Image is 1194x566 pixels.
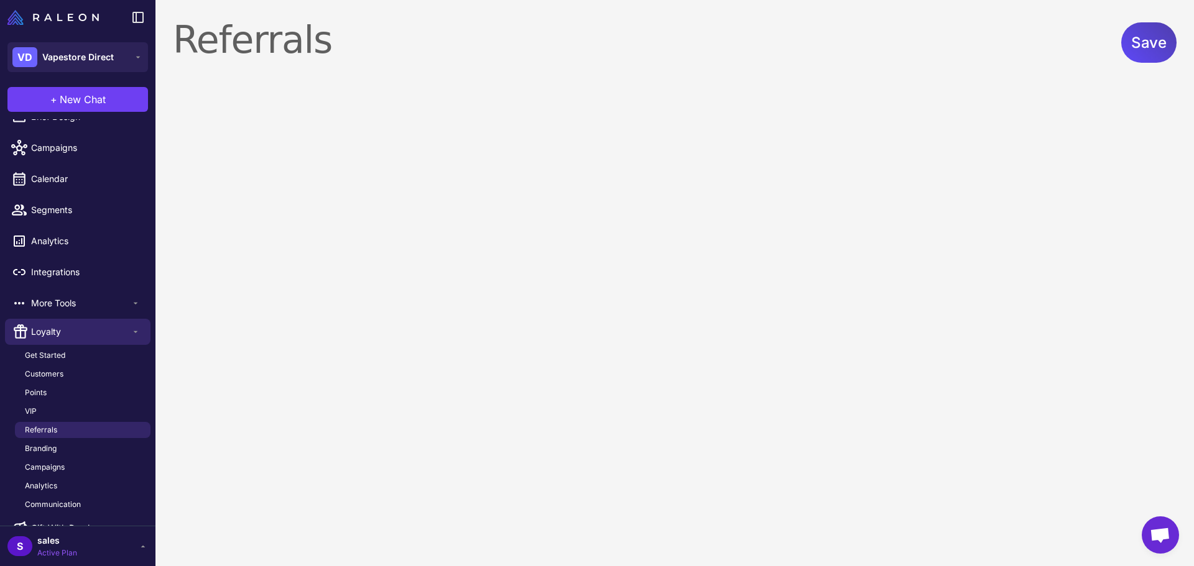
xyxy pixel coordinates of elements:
[31,325,131,339] span: Loyalty
[12,47,37,67] div: VD
[25,424,57,436] span: Referrals
[5,197,150,223] a: Segments
[7,10,104,25] a: Raleon Logo
[25,406,37,417] span: VIP
[25,480,57,491] span: Analytics
[15,478,150,494] a: Analytics
[173,17,332,62] h1: Referrals
[15,403,150,419] a: VIP
[25,462,65,473] span: Campaigns
[25,387,47,398] span: Points
[60,92,106,107] span: New Chat
[31,296,131,310] span: More Tools
[5,515,150,541] a: Gift With Purchase
[1131,22,1167,63] span: Save
[5,135,150,161] a: Campaigns
[7,87,148,112] button: +New Chat
[7,536,32,556] div: S
[37,534,77,547] span: sales
[25,499,81,510] span: Communication
[25,443,57,454] span: Branding
[15,422,150,438] a: Referrals
[31,203,141,217] span: Segments
[7,42,148,72] button: VDVapestore Direct
[42,50,114,64] span: Vapestore Direct
[15,385,150,401] a: Points
[31,521,107,535] span: Gift With Purchase
[15,440,150,457] a: Branding
[31,265,141,279] span: Integrations
[50,92,57,107] span: +
[15,459,150,475] a: Campaigns
[5,166,150,192] a: Calendar
[15,347,150,363] a: Get Started
[5,228,150,254] a: Analytics
[15,366,150,382] a: Customers
[15,496,150,513] a: Communication
[31,234,141,248] span: Analytics
[7,10,99,25] img: Raleon Logo
[31,172,141,186] span: Calendar
[5,259,150,285] a: Integrations
[37,547,77,559] span: Active Plan
[31,141,141,155] span: Campaigns
[1142,516,1179,554] div: Open chat
[25,350,65,361] span: Get Started
[25,368,63,380] span: Customers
